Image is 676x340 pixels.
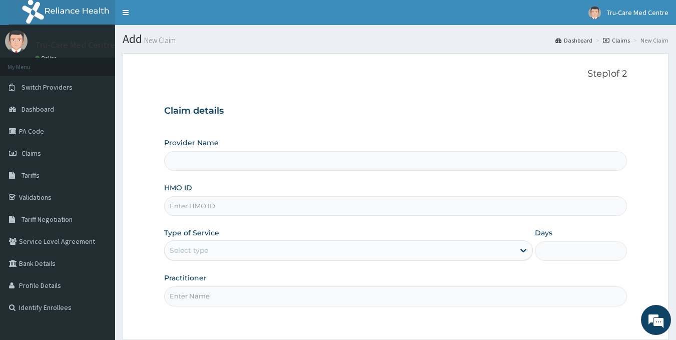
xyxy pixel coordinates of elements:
a: Claims [603,36,630,45]
img: User Image [588,7,601,19]
h1: Add [123,33,668,46]
label: Practitioner [164,273,207,283]
span: Tariffs [22,171,40,180]
small: New Claim [142,37,176,44]
a: Online [35,55,59,62]
label: HMO ID [164,183,192,193]
p: Step 1 of 2 [164,69,627,80]
li: New Claim [631,36,668,45]
label: Days [535,228,552,238]
input: Enter HMO ID [164,196,627,216]
h3: Claim details [164,106,627,117]
label: Type of Service [164,228,219,238]
img: User Image [5,30,28,53]
input: Enter Name [164,286,627,306]
span: Switch Providers [22,83,73,92]
span: Dashboard [22,105,54,114]
span: Claims [22,149,41,158]
label: Provider Name [164,138,219,148]
span: Tariff Negotiation [22,215,73,224]
div: Select type [170,245,208,255]
a: Dashboard [555,36,592,45]
p: Tru-Care Med Centre [35,41,115,50]
span: Tru-Care Med Centre [607,8,668,17]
